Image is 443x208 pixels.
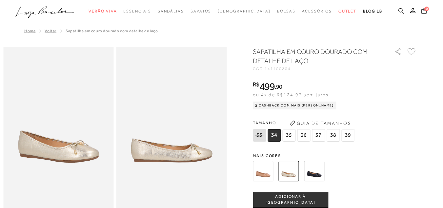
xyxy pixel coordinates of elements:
i: , [275,84,282,90]
a: categoryNavScreenReaderText [277,5,295,17]
a: categoryNavScreenReaderText [158,5,184,17]
img: SAPATILHA EM COURO PRETO COM DETALHE DE LAÇO [304,161,324,181]
span: Outlet [338,9,357,13]
span: Verão Viva [89,9,117,13]
span: 0 [424,7,429,11]
img: SAPATILHA EM COURO DOURADO COM DETALHE DE LAÇO [278,161,299,181]
button: 0 [419,7,429,16]
a: categoryNavScreenReaderText [191,5,211,17]
span: 90 [276,83,282,90]
button: ADICIONAR À [GEOGRAPHIC_DATA] [253,192,328,208]
span: Sandálias [158,9,184,13]
div: CÓD: [253,67,384,71]
span: ou 4x de R$124,97 sem juros [253,92,329,97]
span: Bolsas [277,9,295,13]
h1: SAPATILHA EM COURO DOURADO COM DETALHE DE LAÇO [253,47,376,65]
span: Acessórios [302,9,332,13]
a: BLOG LB [363,5,382,17]
i: R$ [253,81,259,87]
span: 499 [259,81,275,92]
a: categoryNavScreenReaderText [302,5,332,17]
a: Home [24,29,35,33]
span: 38 [327,129,340,142]
a: categoryNavScreenReaderText [338,5,357,17]
span: 37 [312,129,325,142]
span: Sapatos [191,9,211,13]
span: 39 [341,129,354,142]
button: Guia de Tamanhos [288,118,353,128]
span: SAPATILHA EM COURO DOURADO COM DETALHE DE LAÇO [66,29,158,33]
img: SAPATILHA EM COURO BEGE BLUSH COM DETALHE DE LAÇO [253,161,273,181]
a: categoryNavScreenReaderText [89,5,117,17]
a: noSubCategoriesText [218,5,271,17]
span: 36 [297,129,310,142]
a: categoryNavScreenReaderText [123,5,151,17]
div: Cashback com Mais [PERSON_NAME] [253,102,336,109]
span: ADICIONAR À [GEOGRAPHIC_DATA] [253,194,328,205]
span: 141100204 [265,66,291,71]
span: [DEMOGRAPHIC_DATA] [218,9,271,13]
span: Mais cores [253,154,417,158]
span: 35 [282,129,295,142]
span: BLOG LB [363,9,382,13]
span: 33 [253,129,266,142]
a: Voltar [45,29,56,33]
span: Essenciais [123,9,151,13]
span: Tamanho [253,118,356,128]
span: 34 [268,129,281,142]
